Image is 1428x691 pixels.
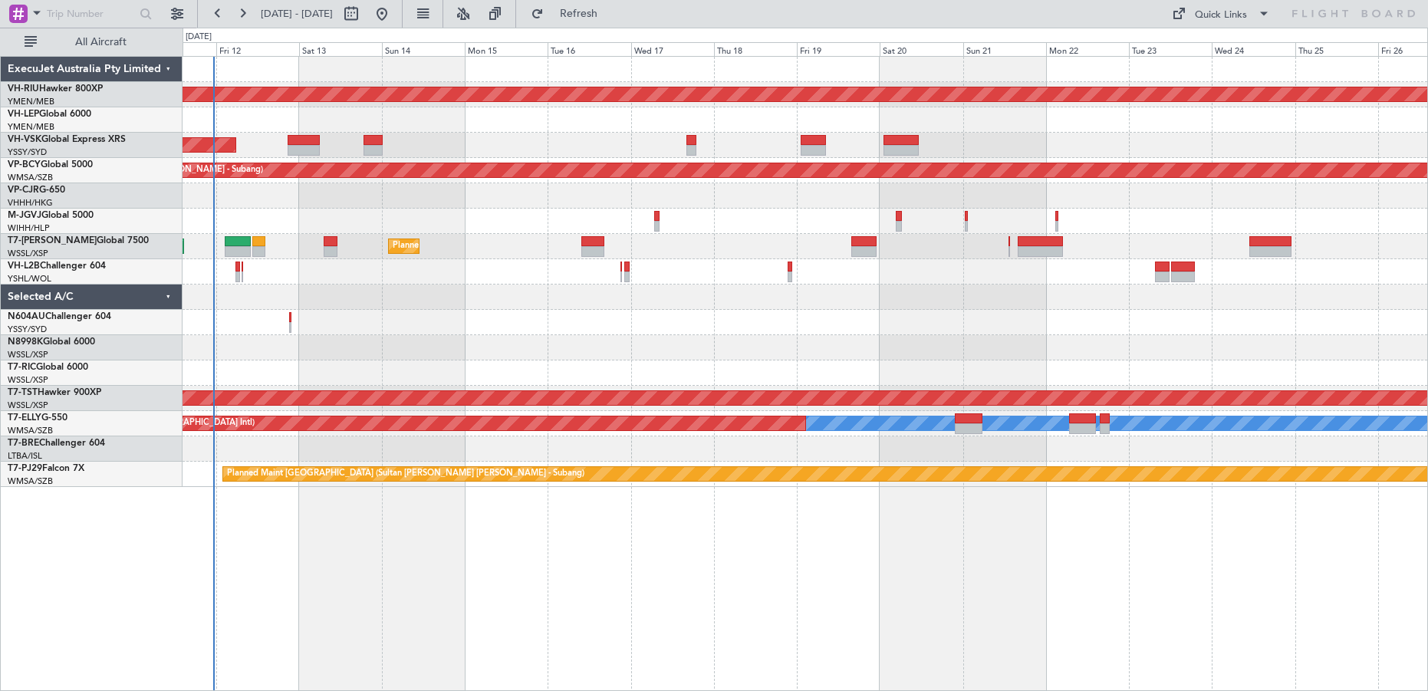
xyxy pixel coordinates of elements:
a: N604AUChallenger 604 [8,312,111,321]
a: YSSY/SYD [8,324,47,335]
a: VHHH/HKG [8,197,53,209]
div: Quick Links [1195,8,1247,23]
a: YMEN/MEB [8,121,54,133]
a: M-JGVJGlobal 5000 [8,211,94,220]
span: VP-BCY [8,160,41,169]
a: N8998KGlobal 6000 [8,337,95,347]
span: VH-LEP [8,110,39,119]
a: YSHL/WOL [8,273,51,285]
div: Sun 14 [382,42,465,56]
span: VH-VSK [8,135,41,144]
span: [DATE] - [DATE] [261,7,333,21]
a: VP-BCYGlobal 5000 [8,160,93,169]
a: T7-BREChallenger 604 [8,439,105,448]
span: Refresh [547,8,611,19]
a: WSSL/XSP [8,374,48,386]
div: Planned Maint [GEOGRAPHIC_DATA] (Sultan [PERSON_NAME] [PERSON_NAME] - Subang) [227,462,584,485]
span: T7-PJ29 [8,464,42,473]
span: M-JGVJ [8,211,41,220]
a: VH-RIUHawker 800XP [8,84,103,94]
div: Planned Maint [GEOGRAPHIC_DATA] (Seletar) [393,235,573,258]
span: N604AU [8,312,45,321]
a: T7-PJ29Falcon 7X [8,464,84,473]
a: VH-VSKGlobal Express XRS [8,135,126,144]
div: Tue 16 [548,42,630,56]
input: Trip Number [47,2,135,25]
button: Refresh [524,2,616,26]
div: Sat 20 [880,42,962,56]
div: Fri 12 [216,42,299,56]
span: VH-RIU [8,84,39,94]
div: Sun 21 [963,42,1046,56]
a: YMEN/MEB [8,96,54,107]
a: VH-LEPGlobal 6000 [8,110,91,119]
a: WMSA/SZB [8,475,53,487]
a: T7-TSTHawker 900XP [8,388,101,397]
span: T7-TST [8,388,38,397]
a: VH-L2BChallenger 604 [8,262,106,271]
span: T7-ELLY [8,413,41,423]
div: [DATE] [186,31,212,44]
a: WSSL/XSP [8,400,48,411]
span: N8998K [8,337,43,347]
div: Sat 13 [299,42,382,56]
a: WMSA/SZB [8,425,53,436]
button: Quick Links [1164,2,1278,26]
a: T7-[PERSON_NAME]Global 7500 [8,236,149,245]
a: WSSL/XSP [8,349,48,360]
span: T7-BRE [8,439,39,448]
span: All Aircraft [40,37,162,48]
a: WIHH/HLP [8,222,50,234]
a: WSSL/XSP [8,248,48,259]
span: VP-CJR [8,186,39,195]
button: All Aircraft [17,30,166,54]
div: Thu 25 [1295,42,1378,56]
a: YSSY/SYD [8,146,47,158]
span: VH-L2B [8,262,40,271]
div: Wed 17 [631,42,714,56]
div: Tue 23 [1129,42,1212,56]
a: WMSA/SZB [8,172,53,183]
div: Fri 19 [797,42,880,56]
a: LTBA/ISL [8,450,42,462]
div: Mon 15 [465,42,548,56]
a: VP-CJRG-650 [8,186,65,195]
span: T7-RIC [8,363,36,372]
a: T7-ELLYG-550 [8,413,67,423]
a: T7-RICGlobal 6000 [8,363,88,372]
div: Thu 18 [714,42,797,56]
div: Wed 24 [1212,42,1295,56]
div: Mon 22 [1046,42,1129,56]
span: T7-[PERSON_NAME] [8,236,97,245]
